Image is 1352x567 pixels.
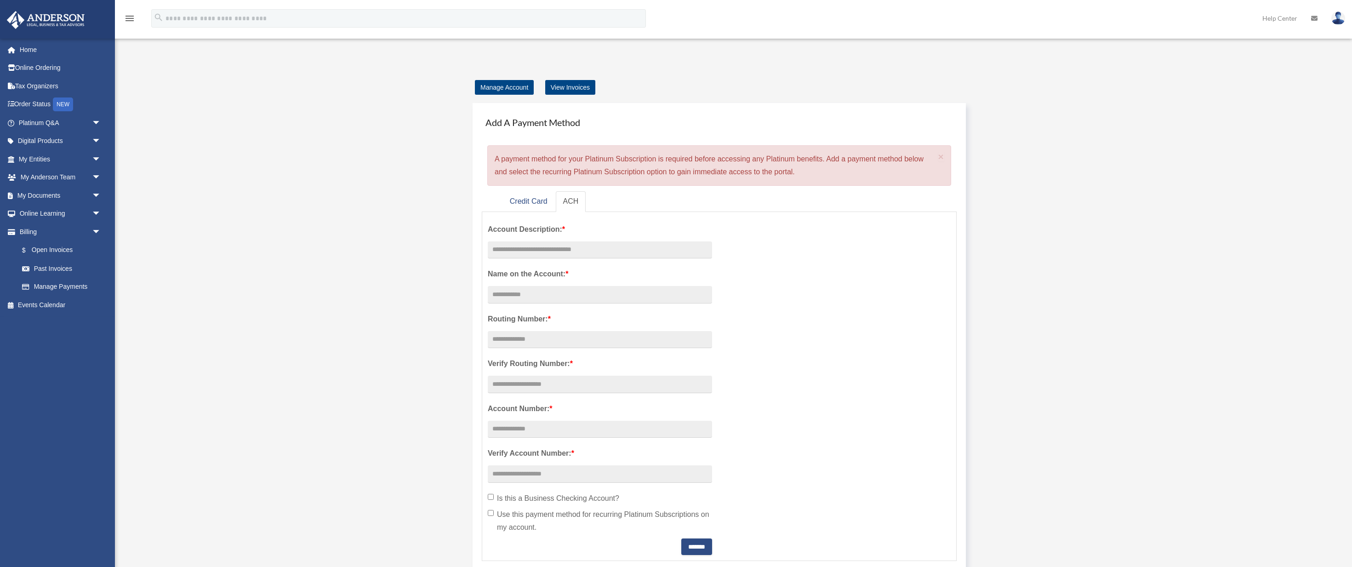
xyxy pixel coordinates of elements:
a: Past Invoices [13,259,115,278]
a: Events Calendar [6,296,115,314]
span: arrow_drop_down [92,223,110,241]
label: Is this a Business Checking Account? [488,492,712,505]
a: My Anderson Teamarrow_drop_down [6,168,115,187]
span: × [938,151,944,162]
label: Account Description: [488,223,712,236]
input: Use this payment method for recurring Platinum Subscriptions on my account. [488,510,494,516]
label: Use this payment method for recurring Platinum Subscriptions on my account. [488,508,712,534]
span: arrow_drop_down [92,132,110,151]
i: search [154,12,164,23]
span: arrow_drop_down [92,205,110,223]
a: Digital Productsarrow_drop_down [6,132,115,150]
span: arrow_drop_down [92,168,110,187]
div: NEW [53,97,73,111]
i: menu [124,13,135,24]
label: Verify Account Number: [488,447,712,460]
input: Is this a Business Checking Account? [488,494,494,500]
label: Name on the Account: [488,268,712,281]
a: Order StatusNEW [6,95,115,114]
a: View Invoices [545,80,595,95]
a: Manage Account [475,80,534,95]
a: Online Learningarrow_drop_down [6,205,115,223]
img: User Pic [1331,11,1345,25]
a: ACH [556,191,586,212]
label: Routing Number: [488,313,712,326]
label: Account Number: [488,402,712,415]
a: Home [6,40,115,59]
a: menu [124,16,135,24]
span: arrow_drop_down [92,186,110,205]
a: Tax Organizers [6,77,115,95]
a: Manage Payments [13,278,110,296]
span: arrow_drop_down [92,150,110,169]
img: Anderson Advisors Platinum Portal [4,11,87,29]
a: Online Ordering [6,59,115,77]
button: Close [938,152,944,161]
label: Verify Routing Number: [488,357,712,370]
span: arrow_drop_down [92,114,110,132]
a: Credit Card [502,191,555,212]
a: My Entitiesarrow_drop_down [6,150,115,168]
a: My Documentsarrow_drop_down [6,186,115,205]
h4: Add A Payment Method [482,112,957,132]
a: Platinum Q&Aarrow_drop_down [6,114,115,132]
span: $ [27,245,32,256]
a: Billingarrow_drop_down [6,223,115,241]
div: A payment method for your Platinum Subscription is required before accessing any Platinum benefit... [487,145,951,186]
a: $Open Invoices [13,241,115,260]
